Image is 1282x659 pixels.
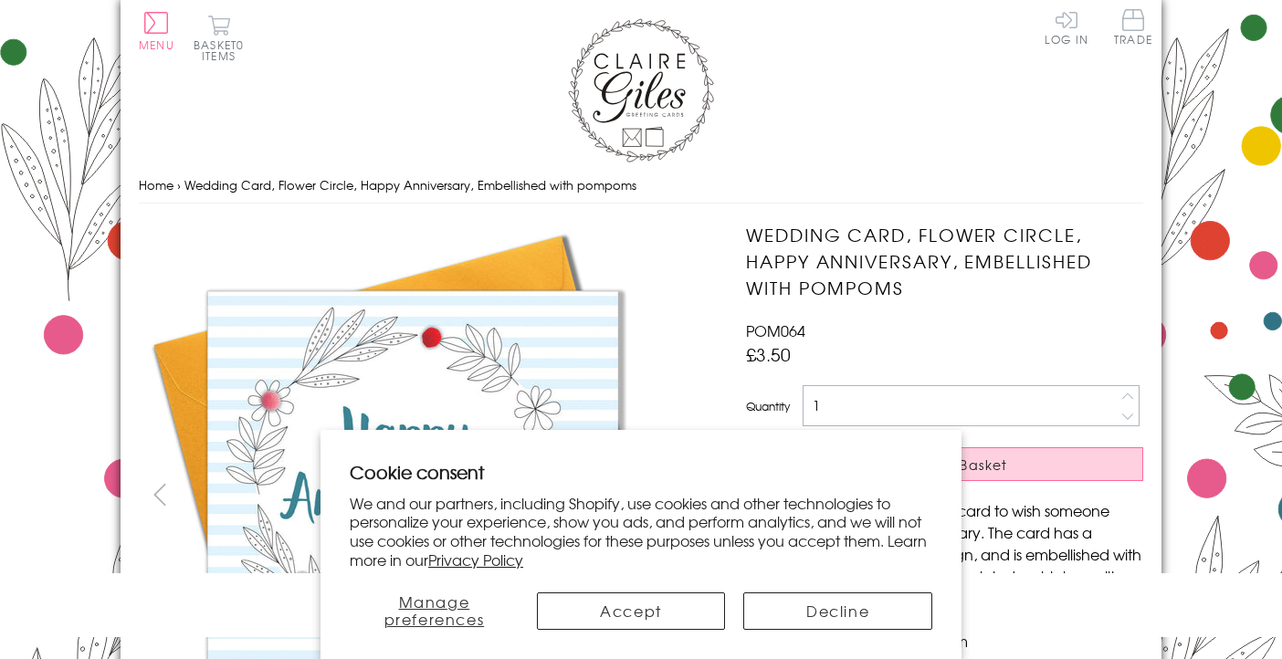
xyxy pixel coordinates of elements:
a: Privacy Policy [428,549,523,570]
span: Wedding Card, Flower Circle, Happy Anniversary, Embellished with pompoms [184,176,636,194]
span: Manage preferences [384,591,485,630]
button: Manage preferences [350,592,519,630]
a: Trade [1114,9,1152,48]
span: POM064 [746,319,805,341]
span: › [177,176,181,194]
span: Trade [1114,9,1152,45]
nav: breadcrumbs [139,167,1143,204]
button: Decline [743,592,932,630]
span: 0 items [202,37,244,64]
button: Accept [537,592,726,630]
span: Menu [139,37,174,53]
p: We and our partners, including Shopify, use cookies and other technologies to personalize your ex... [350,494,932,570]
button: Menu [139,12,174,50]
label: Quantity [746,398,790,414]
button: prev [139,474,180,515]
a: Home [139,176,173,194]
span: £3.50 [746,341,791,367]
h1: Wedding Card, Flower Circle, Happy Anniversary, Embellished with pompoms [746,222,1143,300]
h2: Cookie consent [350,459,932,485]
button: Basket0 items [194,15,244,61]
img: Claire Giles Greetings Cards [568,18,714,162]
a: Log In [1045,9,1088,45]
